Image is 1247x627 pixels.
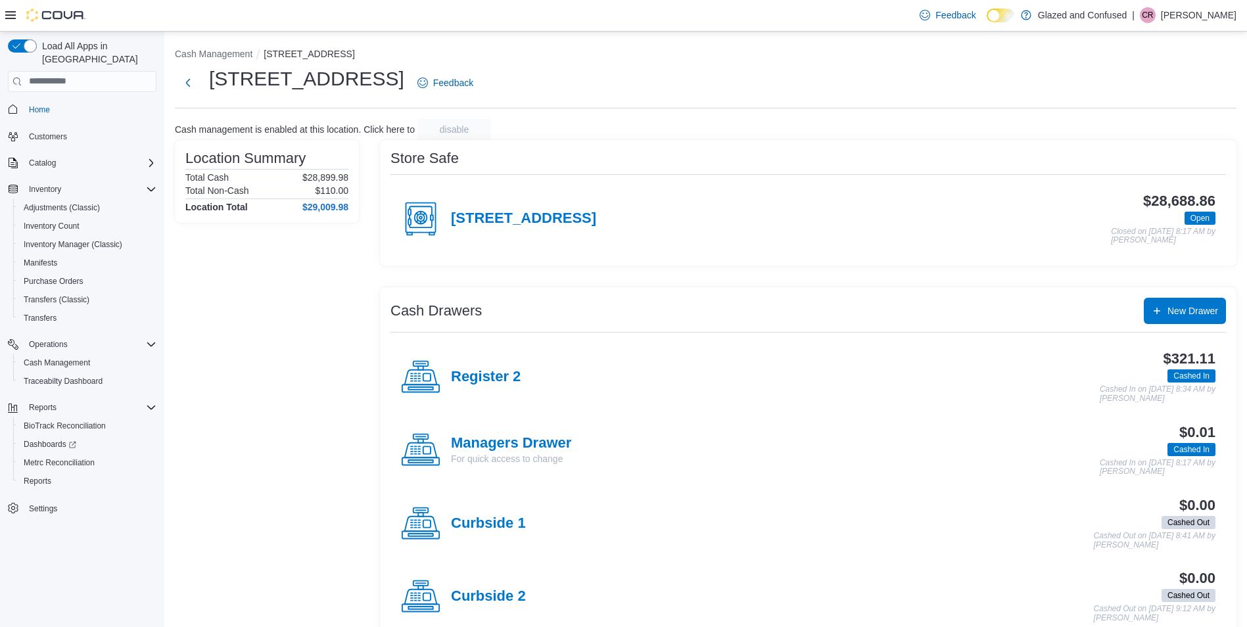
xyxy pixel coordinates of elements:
[24,476,51,486] span: Reports
[1162,516,1215,529] span: Cashed Out
[302,202,348,212] h4: $29,009.98
[18,373,156,389] span: Traceabilty Dashboard
[209,66,404,92] h1: [STREET_ADDRESS]
[433,76,473,89] span: Feedback
[1094,532,1215,549] p: Cashed Out on [DATE] 8:41 AM by [PERSON_NAME]
[1185,212,1215,225] span: Open
[13,254,162,272] button: Manifests
[24,337,156,352] span: Operations
[451,210,596,227] h4: [STREET_ADDRESS]
[1167,517,1210,528] span: Cashed Out
[3,398,162,417] button: Reports
[412,70,479,96] a: Feedback
[1132,7,1135,23] p: |
[13,235,162,254] button: Inventory Manager (Classic)
[13,417,162,435] button: BioTrack Reconciliation
[175,70,201,96] button: Next
[264,49,354,59] button: [STREET_ADDRESS]
[13,198,162,217] button: Adjustments (Classic)
[1111,227,1215,245] p: Closed on [DATE] 8:17 AM by [PERSON_NAME]
[13,372,162,390] button: Traceabilty Dashboard
[24,221,80,231] span: Inventory Count
[29,402,57,413] span: Reports
[24,181,156,197] span: Inventory
[24,102,55,118] a: Home
[451,435,571,452] h4: Managers Drawer
[13,354,162,372] button: Cash Management
[390,303,482,319] h3: Cash Drawers
[18,473,156,489] span: Reports
[24,457,95,468] span: Metrc Reconciliation
[1144,298,1226,324] button: New Drawer
[1167,369,1215,383] span: Cashed In
[18,310,156,326] span: Transfers
[3,498,162,517] button: Settings
[185,185,249,196] h6: Total Non-Cash
[13,217,162,235] button: Inventory Count
[18,273,89,289] a: Purchase Orders
[1161,7,1236,23] p: [PERSON_NAME]
[8,95,156,552] nav: Complex example
[24,358,90,368] span: Cash Management
[29,104,50,115] span: Home
[18,255,62,271] a: Manifests
[1190,212,1210,224] span: Open
[417,119,491,140] button: disable
[18,292,95,308] a: Transfers (Classic)
[18,355,95,371] a: Cash Management
[1143,193,1215,209] h3: $28,688.86
[3,154,162,172] button: Catalog
[175,124,415,135] p: Cash management is enabled at this location. Click here to
[1164,351,1215,367] h3: $321.11
[185,172,229,183] h6: Total Cash
[18,455,156,471] span: Metrc Reconciliation
[1173,370,1210,382] span: Cashed In
[1173,444,1210,455] span: Cashed In
[26,9,85,22] img: Cova
[24,128,156,145] span: Customers
[13,435,162,453] a: Dashboards
[24,499,156,516] span: Settings
[29,503,57,514] span: Settings
[175,49,252,59] button: Cash Management
[914,2,981,28] a: Feedback
[185,202,248,212] h4: Location Total
[24,101,156,118] span: Home
[935,9,976,22] span: Feedback
[24,439,76,450] span: Dashboards
[29,131,67,142] span: Customers
[24,239,122,250] span: Inventory Manager (Classic)
[24,421,106,431] span: BioTrack Reconciliation
[24,129,72,145] a: Customers
[18,200,156,216] span: Adjustments (Classic)
[18,418,156,434] span: BioTrack Reconciliation
[1167,590,1210,601] span: Cashed Out
[18,355,156,371] span: Cash Management
[3,100,162,119] button: Home
[18,200,105,216] a: Adjustments (Classic)
[1162,589,1215,602] span: Cashed Out
[24,155,156,171] span: Catalog
[18,237,128,252] a: Inventory Manager (Classic)
[37,39,156,66] span: Load All Apps in [GEOGRAPHIC_DATA]
[13,290,162,309] button: Transfers (Classic)
[13,472,162,490] button: Reports
[18,455,100,471] a: Metrc Reconciliation
[451,452,571,465] p: For quick access to change
[1179,570,1215,586] h3: $0.00
[1167,443,1215,456] span: Cashed In
[24,276,83,287] span: Purchase Orders
[24,313,57,323] span: Transfers
[3,180,162,198] button: Inventory
[24,400,62,415] button: Reports
[18,237,156,252] span: Inventory Manager (Classic)
[18,436,82,452] a: Dashboards
[1100,459,1215,476] p: Cashed In on [DATE] 8:17 AM by [PERSON_NAME]
[24,181,66,197] button: Inventory
[1140,7,1156,23] div: Cody Rosenthal
[24,202,100,213] span: Adjustments (Classic)
[302,172,348,183] p: $28,899.98
[315,185,348,196] p: $110.00
[13,453,162,472] button: Metrc Reconciliation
